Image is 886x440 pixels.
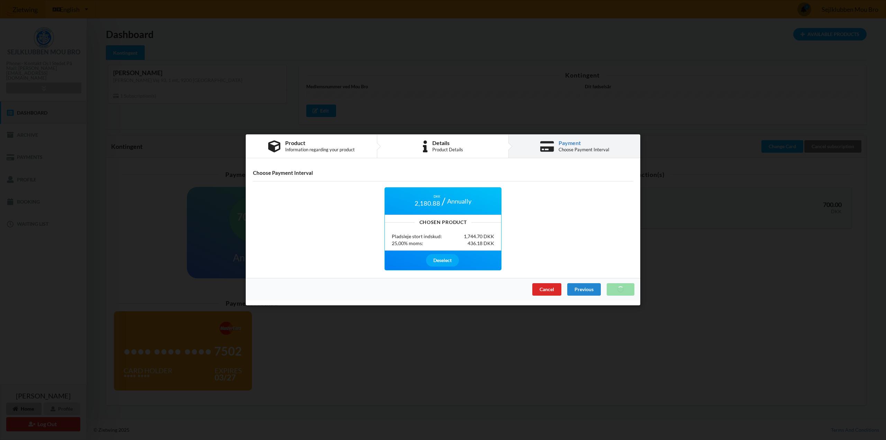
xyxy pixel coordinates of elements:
div: Previous [567,284,601,296]
div: 1,744.70 DKK [464,233,494,240]
div: 436.18 DKK [468,240,494,247]
div: Deselect [426,254,459,267]
div: Details [432,140,463,146]
div: 25,00% moms: [392,240,423,247]
span: 2,180.88 [415,199,440,208]
span: DKK [434,195,440,199]
div: Annually [444,195,475,208]
div: Product [285,140,355,146]
div: Choose Payment Interval [559,147,609,153]
div: Chosen Product [385,220,501,225]
div: Cancel [532,284,561,296]
div: Product Details [432,147,463,153]
div: Information regarding your product [285,147,355,153]
div: Pladsleje stort indskud: [392,233,442,240]
h4: Choose Payment Interval [253,170,633,176]
div: Payment [559,140,609,146]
